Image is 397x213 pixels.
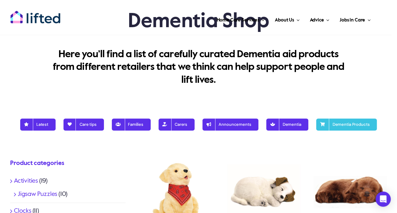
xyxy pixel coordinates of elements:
a: Latest [20,116,56,133]
span: Announcements [210,122,251,127]
a: Jackrussell1_1152x1152 [227,155,301,161]
span: Advice [310,15,324,25]
span: About Us [275,15,294,25]
a: Jobs in Care [338,9,373,28]
a: Goldenpup1Storyandsons_1152x1152 [141,155,214,161]
span: Dementia [274,122,301,127]
a: Jigsaw Puzzles [18,191,57,198]
div: Open Intercom Messenger [376,192,391,207]
a: Care tips [63,116,104,133]
a: Families [112,116,151,133]
a: Activities [14,178,38,184]
span: Carers [166,122,187,127]
span: (10) [58,191,68,198]
span: (19) [39,178,48,184]
nav: Main Menu [73,9,372,28]
a: Dementia Products [316,116,377,133]
a: ChocLab1Storyandsons_1152x1152 [313,155,387,161]
nav: Blog Nav [10,113,387,133]
span: Home Care Services [216,15,259,25]
a: lifted-logo [10,10,61,17]
span: Dementia Products [323,122,370,127]
span: Families [119,122,143,127]
a: Advice [308,9,331,28]
a: Carers [159,116,195,133]
a: About Us [273,9,301,28]
p: Here you’ll find a list of carefully curated Dementia aid products from different retailers that ... [49,48,348,86]
a: Home Care Services [214,9,267,28]
span: Jobs in Care [340,15,365,25]
h4: Product categories [10,159,126,168]
a: Dementia [266,116,308,133]
span: Latest [27,122,48,127]
a: Announcements [202,116,258,133]
span: Care tips [71,122,97,127]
